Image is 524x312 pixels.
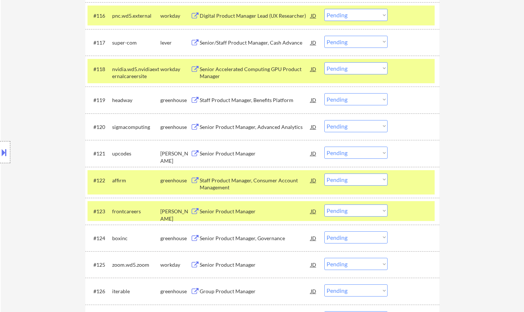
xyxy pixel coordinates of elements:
div: JD [310,9,317,22]
div: Group Product Manager [200,288,311,295]
div: Senior Product Manager [200,150,311,157]
div: Senior Accelerated Computing GPU Product Manager [200,66,311,80]
div: workday [160,66,190,73]
div: super-com [112,39,160,46]
div: #117 [93,39,106,46]
div: JD [310,284,317,298]
div: Staff Product Manager, Consumer Account Management [200,177,311,191]
div: Senior/Staff Product Manager, Cash Advance [200,39,311,46]
div: Senior Product Manager, Advanced Analytics [200,123,311,131]
div: nvidia.wd5.nvidiaexternalcareersite [112,66,160,80]
div: Staff Product Manager, Benefits Platform [200,97,311,104]
div: #125 [93,261,106,269]
div: boxinc [112,235,160,242]
div: workday [160,261,190,269]
div: affirm [112,177,160,184]
div: Senior Product Manager [200,208,311,215]
div: greenhouse [160,177,190,184]
div: iterable [112,288,160,295]
div: [PERSON_NAME] [160,208,190,222]
div: upcodes [112,150,160,157]
div: greenhouse [160,288,190,295]
div: JD [310,62,317,76]
div: lever [160,39,190,46]
div: [PERSON_NAME] [160,150,190,164]
div: greenhouse [160,97,190,104]
div: JD [310,93,317,106]
div: frontcareers [112,208,160,215]
div: sigmacomputing [112,123,160,131]
div: JD [310,258,317,271]
div: pnc.wd5.external [112,12,160,20]
div: Digital Product Manager Lead (UX Researcher) [200,12,311,20]
div: JD [310,173,317,187]
div: Senior Product Manager, Governance [200,235,311,242]
div: JD [310,120,317,133]
div: workday [160,12,190,20]
div: #116 [93,12,106,20]
div: Senior Product Manager [200,261,311,269]
div: zoom.wd5.zoom [112,261,160,269]
div: JD [310,36,317,49]
div: JD [310,147,317,160]
div: JD [310,204,317,218]
div: greenhouse [160,123,190,131]
div: greenhouse [160,235,190,242]
div: #126 [93,288,106,295]
div: headway [112,97,160,104]
div: JD [310,231,317,245]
